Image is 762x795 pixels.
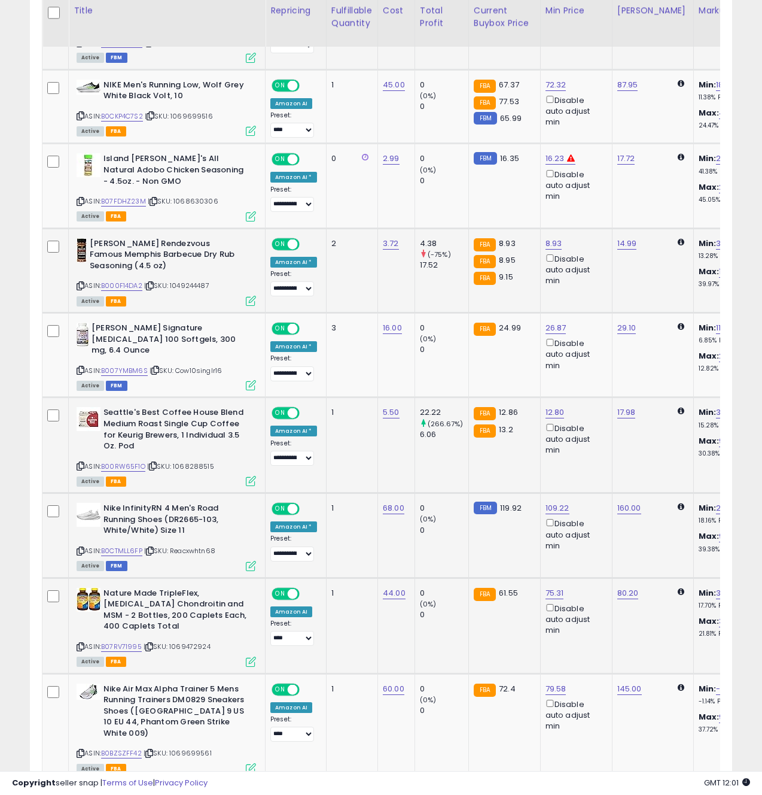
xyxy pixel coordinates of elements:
[12,777,56,788] strong: Copyright
[77,381,104,391] span: All listings currently available for purchase on Amazon
[474,502,497,514] small: FBM
[77,323,89,347] img: 41oaYTUHlaL._SL40_.jpg
[420,238,468,249] div: 4.38
[298,504,317,514] span: OFF
[102,777,153,788] a: Terms of Use
[106,126,126,136] span: FBA
[92,323,237,359] b: [PERSON_NAME] Signature [MEDICAL_DATA] 100 Softgels, 300 mg, 6.4 Ounce
[420,503,468,514] div: 0
[617,322,636,334] a: 29.10
[77,126,104,136] span: All listings currently available for purchase on Amazon
[383,322,402,334] a: 16.00
[716,683,734,695] a: -1.52
[474,96,496,110] small: FBA
[77,503,100,527] img: 314fc4AwIVL._SL40_.jpg
[545,4,607,17] div: Min Price
[719,266,741,278] a: 161.04
[617,587,639,599] a: 80.20
[474,80,496,93] small: FBA
[699,79,717,90] b: Min:
[420,175,468,186] div: 0
[545,587,564,599] a: 75.31
[298,684,317,694] span: OFF
[270,439,317,466] div: Preset:
[270,270,317,297] div: Preset:
[103,153,249,190] b: Island [PERSON_NAME]'s All Natural Adobo Chicken Seasoning - 4.5oz. - Non GMO
[716,153,743,165] a: 224.60
[383,238,399,250] a: 3.72
[101,281,142,291] a: B000F14DA2
[273,504,288,514] span: ON
[716,406,737,418] a: 35.56
[270,521,317,532] div: Amazon AI *
[545,93,603,128] div: Disable auto adjust min
[103,80,249,105] b: NIKE Men's Running Low, Wolf Grey White Black Volt, 10
[103,407,249,454] b: Seattle's Best Coffee House Blend Medium Roast Single Cup Coffee for Keurig Brewers, 1 Individual...
[101,642,142,652] a: B07RV71995
[383,79,405,91] a: 45.00
[106,53,127,63] span: FBM
[716,238,734,250] a: 31.87
[545,322,566,334] a: 26.87
[545,602,603,636] div: Disable auto adjust min
[77,238,87,262] img: 419HIMJzYiL._SL40_.jpg
[567,154,575,162] i: Min price is in the reduced profit range.
[499,322,521,333] span: 24.99
[704,777,750,788] span: 2025-09-8 12:01 GMT
[77,407,100,431] img: 51618TDBMVL._SL40_.jpg
[101,546,142,556] a: B0CTMLL6FP
[273,239,288,249] span: ON
[270,111,317,138] div: Preset:
[428,419,463,429] small: (266.67%)
[474,424,496,438] small: FBA
[719,350,738,362] a: 23.31
[678,503,684,511] i: Calculated using Dynamic Max Price.
[699,350,720,362] b: Max:
[77,238,256,305] div: ASIN:
[331,684,368,694] div: 1
[678,153,684,161] i: Calculated using Dynamic Max Price.
[273,80,288,90] span: ON
[617,406,636,418] a: 17.98
[77,211,104,221] span: All listings currently available for purchase on Amazon
[719,615,740,627] a: 39.75
[101,196,146,207] a: B07FDHZ23M
[617,79,638,91] a: 87.95
[420,153,468,164] div: 0
[273,408,288,418] span: ON
[474,112,497,125] small: FBM
[699,502,717,514] b: Min:
[545,153,565,165] a: 16.23
[77,561,104,571] span: All listings currently available for purchase on Amazon
[77,153,256,220] div: ASIN:
[545,502,569,514] a: 109.22
[270,98,312,109] div: Amazon AI
[106,296,126,307] span: FBA
[499,96,519,107] span: 77.53
[273,588,288,599] span: ON
[270,4,321,17] div: Repricing
[298,408,317,418] span: OFF
[383,153,400,165] a: 2.99
[499,587,518,599] span: 61.55
[420,609,468,620] div: 0
[270,535,317,562] div: Preset:
[499,406,518,418] span: 12.86
[12,778,208,789] div: seller snap | |
[77,80,256,135] div: ASIN:
[420,4,464,29] div: Total Profit
[719,435,740,447] a: 99.33
[545,517,603,551] div: Disable auto adjust min
[699,435,720,447] b: Max:
[428,250,451,259] small: (-75%)
[331,588,368,599] div: 1
[699,238,717,249] b: Min:
[420,684,468,694] div: 0
[499,683,516,694] span: 72.4
[383,587,406,599] a: 44.00
[499,424,513,435] span: 13.2
[716,322,733,334] a: 11.50
[77,80,100,95] img: 31-Pe4JyJIL._SL40_.jpg
[499,79,519,90] span: 67.37
[545,421,603,456] div: Disable auto adjust min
